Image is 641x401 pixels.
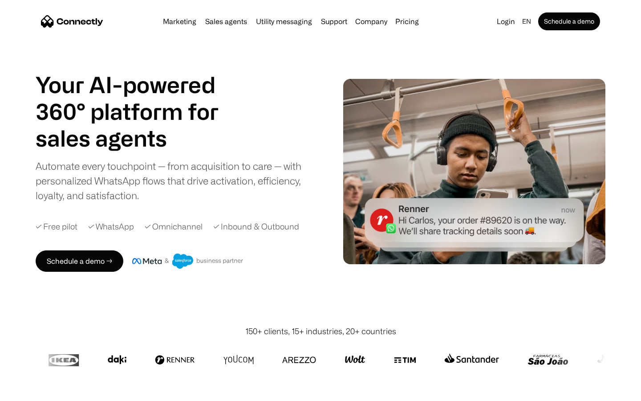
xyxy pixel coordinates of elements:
[36,221,77,233] div: ✓ Free pilot
[36,125,240,151] h1: sales agents
[252,18,316,25] a: Utility messaging
[355,15,387,28] div: Company
[88,221,134,233] div: ✓ WhatsApp
[519,15,536,28] div: en
[36,125,240,151] div: 1 of 4
[202,18,251,25] a: Sales agents
[36,250,123,272] a: Schedule a demo →
[9,385,53,398] aside: Language selected: English
[36,125,240,151] div: carousel
[245,325,396,337] div: 150+ clients, 15+ industries, 20+ countries
[522,15,531,28] div: en
[493,15,519,28] a: Login
[18,385,53,398] ul: Language list
[317,18,351,25] a: Support
[145,221,203,233] div: ✓ Omnichannel
[159,18,200,25] a: Marketing
[41,15,103,28] a: home
[538,12,600,30] a: Schedule a demo
[132,254,243,269] img: Meta and Salesforce business partner badge.
[36,71,240,125] h1: Your AI-powered 360° platform for
[36,159,316,203] div: Automate every touchpoint — from acquisition to care — with personalized WhatsApp flows that driv...
[213,221,299,233] div: ✓ Inbound & Outbound
[353,15,390,28] div: Company
[392,18,422,25] a: Pricing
